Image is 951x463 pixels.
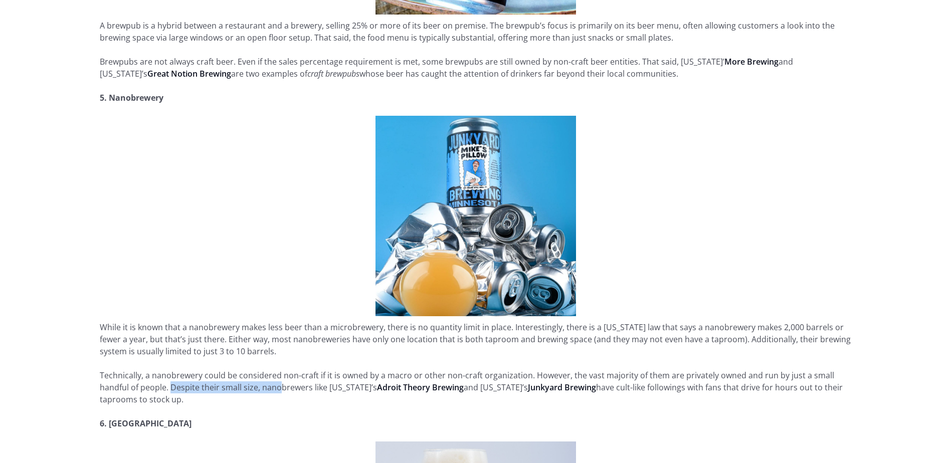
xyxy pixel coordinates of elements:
[724,56,779,67] a: More Brewing
[100,321,852,357] p: While it is known that a nanobrewery makes less beer than a microbrewery, there is no quantity li...
[100,369,852,405] p: Technically, a nanobrewery could be considered non-craft if it is owned by a macro or other non-c...
[307,68,359,79] em: craft brewpubs
[377,382,464,393] a: Adroit Theory Brewing
[100,92,163,103] strong: 5. Nanobrewery
[100,20,852,44] p: A brewpub is a hybrid between a restaurant and a brewery, selling 25% or more of its beer on prem...
[147,68,231,79] a: Great Notion Brewing
[100,418,192,429] strong: 6. [GEOGRAPHIC_DATA]
[528,382,596,393] a: Junkyard Brewing
[100,92,852,104] p: ‍
[100,56,852,80] p: Brewpubs are not always craft beer. Even if the sales percentage requirement is met, some brewpub...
